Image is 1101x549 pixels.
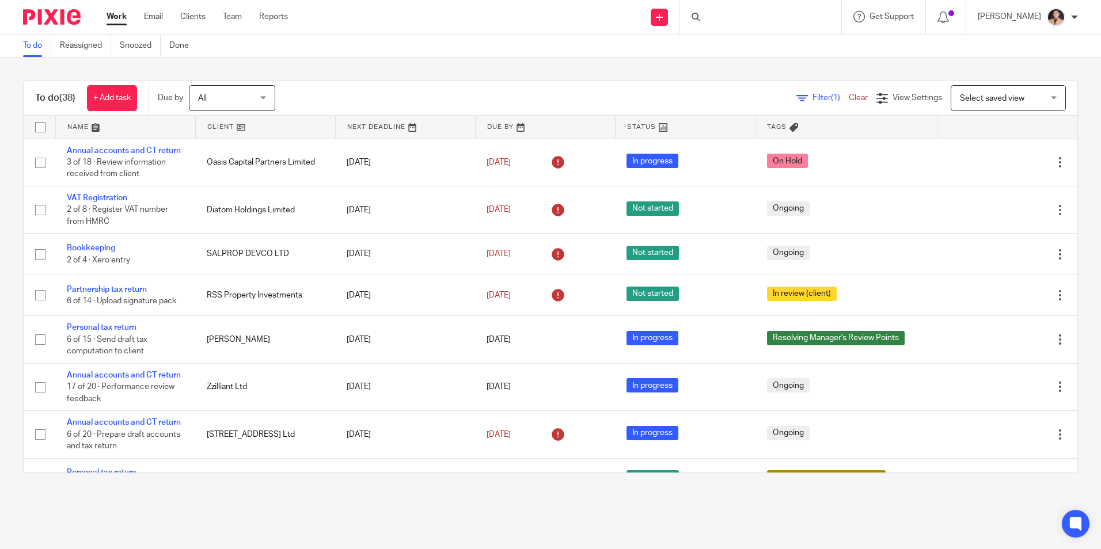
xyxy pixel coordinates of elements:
[60,35,111,57] a: Reassigned
[23,9,81,25] img: Pixie
[195,316,335,363] td: [PERSON_NAME]
[144,11,163,22] a: Email
[67,244,115,252] a: Bookkeeping
[487,291,511,299] span: [DATE]
[767,426,810,440] span: Ongoing
[67,335,147,356] span: 6 of 15 · Send draft tax computation to client
[335,234,475,274] td: [DATE]
[120,35,161,57] a: Snoozed
[67,383,174,403] span: 17 of 20 · Performance review feedback
[487,430,511,439] span: [DATE]
[978,11,1041,22] p: [PERSON_NAME]
[487,383,511,391] span: [DATE]
[67,323,136,331] a: Personal tax return
[335,411,475,458] td: [DATE]
[813,94,849,102] span: Filter
[767,378,810,392] span: Ongoing
[893,94,942,102] span: View Settings
[67,147,181,155] a: Annual accounts and CT return
[195,363,335,410] td: Zzilliant Ltd
[335,316,475,363] td: [DATE]
[87,85,137,111] a: + Add task
[259,11,288,22] a: Reports
[627,378,678,392] span: In progress
[67,206,168,226] span: 2 of 8 · Register VAT number from HMRC
[23,35,51,57] a: To do
[627,246,679,260] span: Not started
[67,256,130,264] span: 2 of 4 · Xero entry
[67,158,166,178] span: 3 of 18 · Review information received from client
[169,35,198,57] a: Done
[35,92,75,104] h1: To do
[487,250,511,258] span: [DATE]
[335,363,475,410] td: [DATE]
[767,154,808,168] span: On Hold
[627,154,678,168] span: In progress
[849,94,868,102] a: Clear
[67,468,136,476] a: Personal tax return
[1047,8,1065,26] img: Nikhil%20(2).jpg
[335,139,475,186] td: [DATE]
[67,418,181,426] a: Annual accounts and CT return
[627,287,679,301] span: Not started
[487,206,511,214] span: [DATE]
[195,186,335,233] td: Diatom Holdings Limited
[335,186,475,233] td: [DATE]
[831,94,840,102] span: (1)
[158,92,183,104] p: Due by
[627,201,679,216] span: Not started
[487,335,511,344] span: [DATE]
[107,11,127,22] a: Work
[195,411,335,458] td: [STREET_ADDRESS] Ltd
[67,371,181,379] a: Annual accounts and CT return
[198,94,207,102] span: All
[767,331,905,345] span: Resolving Manager's Review Points
[487,158,511,166] span: [DATE]
[335,458,475,499] td: [DATE]
[67,194,127,202] a: VAT Registration
[67,297,176,305] span: 6 of 14 · Upload signature pack
[767,470,886,485] span: Waiting for Client's Response.
[195,274,335,315] td: RSS Property Investments
[59,93,75,102] span: (38)
[767,246,810,260] span: Ongoing
[180,11,206,22] a: Clients
[195,458,335,499] td: [PERSON_NAME]
[627,331,678,345] span: In progress
[67,430,180,451] span: 6 of 20 · Prepare draft accounts and tax return
[627,470,679,485] span: Not started
[223,11,242,22] a: Team
[195,139,335,186] td: Oasis Capital Partners Limited
[767,124,787,130] span: Tags
[67,285,147,293] a: Partnership tax return
[627,426,678,440] span: In progress
[335,274,475,315] td: [DATE]
[960,94,1024,102] span: Select saved view
[195,234,335,274] td: SALPROP DEVCO LTD
[767,201,810,216] span: Ongoing
[870,13,914,21] span: Get Support
[767,287,837,301] span: In review (client)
